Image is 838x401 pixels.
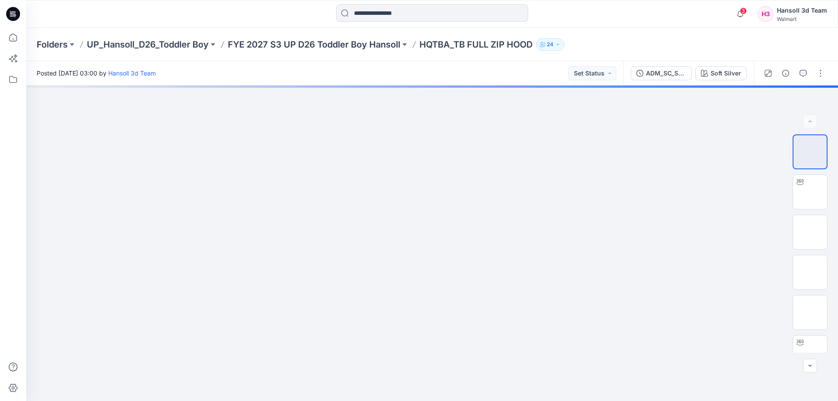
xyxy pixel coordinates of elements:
[777,5,827,16] div: Hansoll 3d Team
[779,66,793,80] button: Details
[793,215,827,249] img: WM TD 3T MULTI PC-ALL Front wo Avatar
[419,38,532,51] p: HQTBA_TB FULL ZIP HOOD
[695,66,747,80] button: Soft Silver
[275,86,590,401] img: eyJhbGciOiJIUzI1NiIsImtpZCI6IjAiLCJzbHQiOiJzZXMiLCJ0eXAiOiJKV1QifQ.eyJkYXRhIjp7InR5cGUiOiJzdG9yYW...
[536,38,564,51] button: 24
[758,6,773,22] div: H3
[777,16,827,22] div: Walmart
[87,38,209,51] a: UP_Hansoll_D26_Toddler Boy
[108,69,156,77] a: Hansoll 3d Team
[793,255,827,289] img: WM TD 3T MULTI PC-ALL Back wo Avatar
[37,69,156,78] span: Posted [DATE] 03:00 by
[793,175,827,209] img: WM TD 3T MULTI PC-ALL Turntable with Avatar
[547,40,553,49] p: 24
[646,69,686,78] div: ADM_SC_SOLID
[793,336,827,370] img: WM TD 3T MULTI PC-ALL Turntable with Avatar
[228,38,400,51] a: FYE 2027 S3 UP D26 Toddler Boy Hansoll
[631,66,692,80] button: ADM_SC_SOLID
[711,69,741,78] div: Soft Silver
[793,295,827,329] img: WM TD 3T MULTI PC-ALL Colorway wo Avatar
[793,135,827,168] img: WM TD 3T MULTI PC-ALL Colorway wo Avatar
[740,7,747,14] span: 3
[37,38,68,51] a: Folders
